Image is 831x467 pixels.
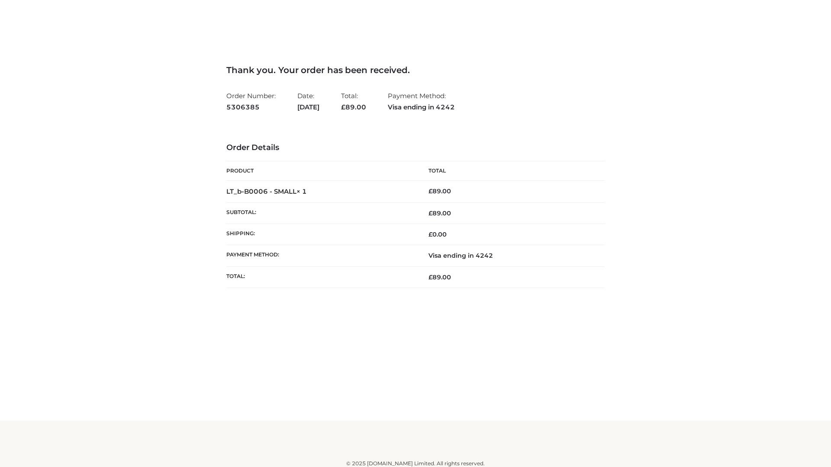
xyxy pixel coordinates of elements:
span: £ [428,209,432,217]
span: £ [428,187,432,195]
li: Order Number: [226,88,276,115]
th: Total: [226,266,415,288]
strong: Visa ending in 4242 [388,102,455,113]
li: Total: [341,88,366,115]
th: Shipping: [226,224,415,245]
span: £ [341,103,345,111]
td: Visa ending in 4242 [415,245,605,266]
h3: Thank you. Your order has been received. [226,65,605,75]
strong: 5306385 [226,102,276,113]
bdi: 0.00 [428,230,447,238]
strong: [DATE] [297,102,319,113]
th: Payment method: [226,245,415,266]
th: Product [226,161,415,181]
span: £ [428,273,432,281]
bdi: 89.00 [428,187,451,195]
li: Date: [297,88,319,115]
strong: × 1 [296,187,307,195]
span: 89.00 [341,103,366,111]
th: Total [415,161,605,181]
span: 89.00 [428,273,451,281]
span: 89.00 [428,209,451,217]
li: Payment Method: [388,88,455,115]
th: Subtotal: [226,202,415,224]
span: £ [428,230,432,238]
h3: Order Details [226,143,605,153]
strong: LT_b-B0006 - SMALL [226,187,307,195]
